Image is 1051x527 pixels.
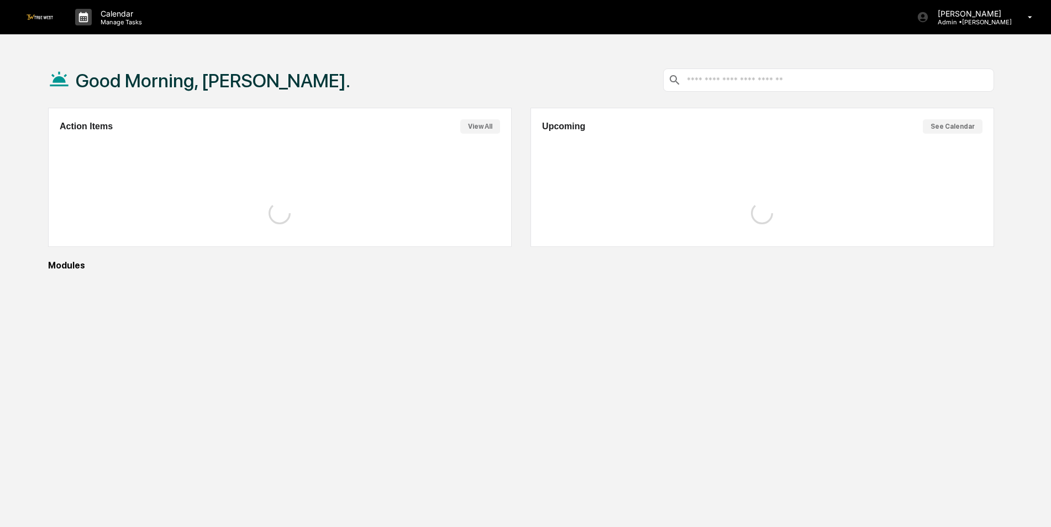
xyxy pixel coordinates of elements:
[929,9,1012,18] p: [PERSON_NAME]
[460,119,500,134] button: View All
[923,119,982,134] button: See Calendar
[92,18,148,26] p: Manage Tasks
[542,122,585,131] h2: Upcoming
[92,9,148,18] p: Calendar
[27,14,53,19] img: logo
[48,260,994,271] div: Modules
[929,18,1012,26] p: Admin • [PERSON_NAME]
[76,70,350,92] h1: Good Morning, [PERSON_NAME].
[60,122,113,131] h2: Action Items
